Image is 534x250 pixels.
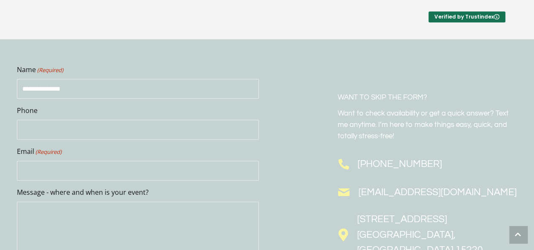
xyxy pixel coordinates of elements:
label: Email [17,146,259,157]
span: (Required) [37,66,64,75]
label: Phone [17,105,259,116]
span: Want to check availability or get a quick answer? Text me anytime. I’m here to make things easy, ... [338,110,509,140]
div: Verified by Trustindex [428,11,505,22]
a: [PHONE_NUMBER] [358,159,442,169]
span: WANT TO SKIP THE FORM? [338,94,427,101]
a: [EMAIL_ADDRESS][DOMAIN_NAME] [358,187,517,197]
label: Name [17,65,259,75]
label: Message - where and when is your event? [17,187,259,198]
span: (Required) [35,148,62,156]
